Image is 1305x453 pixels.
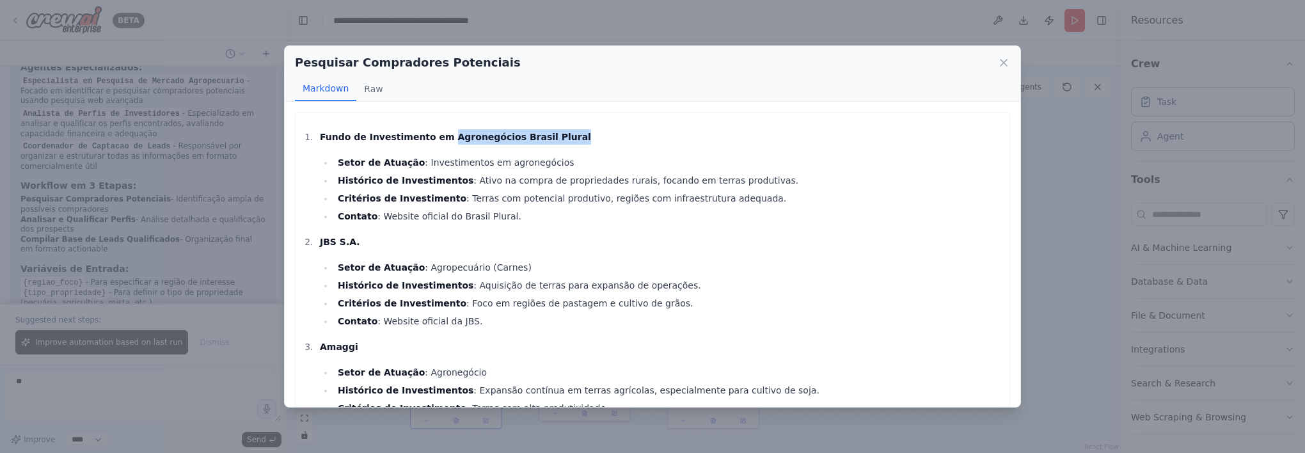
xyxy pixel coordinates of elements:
[320,132,591,142] strong: Fundo de Investimento em Agronegócios Brasil Plural
[320,237,360,247] strong: JBS S.A.
[295,54,521,72] h2: Pesquisar Compradores Potenciais
[338,316,377,326] strong: Contato
[338,367,425,377] strong: Setor de Atuação
[338,175,473,186] strong: Histórico de Investimentos
[334,209,1003,224] li: : Website oficial do Brasil Plural.
[338,280,473,290] strong: Histórico de Investimentos
[338,211,377,221] strong: Contato
[334,173,1003,188] li: : Ativo na compra de propriedades rurais, focando em terras produtivas.
[334,278,1003,293] li: : Aquisição de terras para expansão de operações.
[338,193,466,203] strong: Critérios de Investimento
[338,157,425,168] strong: Setor de Atuação
[338,262,425,273] strong: Setor de Atuação
[334,383,1003,398] li: : Expansão contínua em terras agrícolas, especialmente para cultivo de soja.
[295,77,356,101] button: Markdown
[334,365,1003,380] li: : Agronegócio
[338,298,466,308] strong: Critérios de Investimento
[334,260,1003,275] li: : Agropecuário (Carnes)
[334,401,1003,416] li: : Terras com alta produtividade.
[338,385,473,395] strong: Histórico de Investimentos
[334,296,1003,311] li: : Foco em regiões de pastagem e cultivo de grãos.
[334,314,1003,329] li: : Website oficial da JBS.
[320,342,358,352] strong: Amaggi
[356,77,390,101] button: Raw
[338,403,466,413] strong: Critérios de Investimento
[334,155,1003,170] li: : Investimentos em agronegócios
[334,191,1003,206] li: : Terras com potencial produtivo, regiões com infraestrutura adequada.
